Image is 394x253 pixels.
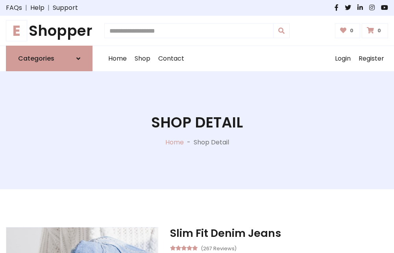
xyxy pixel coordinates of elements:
[376,27,383,34] span: 0
[331,46,355,71] a: Login
[335,23,361,38] a: 0
[170,227,388,240] h3: Slim Fit Denim Jeans
[6,3,22,13] a: FAQs
[6,46,92,71] a: Categories
[355,46,388,71] a: Register
[6,22,92,39] h1: Shopper
[44,3,53,13] span: |
[131,46,154,71] a: Shop
[22,3,30,13] span: |
[348,27,355,34] span: 0
[6,22,92,39] a: EShopper
[104,46,131,71] a: Home
[201,243,237,253] small: (267 Reviews)
[165,138,184,147] a: Home
[184,138,194,147] p: -
[362,23,388,38] a: 0
[194,138,229,147] p: Shop Detail
[18,55,54,62] h6: Categories
[151,114,243,131] h1: Shop Detail
[30,3,44,13] a: Help
[154,46,188,71] a: Contact
[6,20,27,41] span: E
[53,3,78,13] a: Support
